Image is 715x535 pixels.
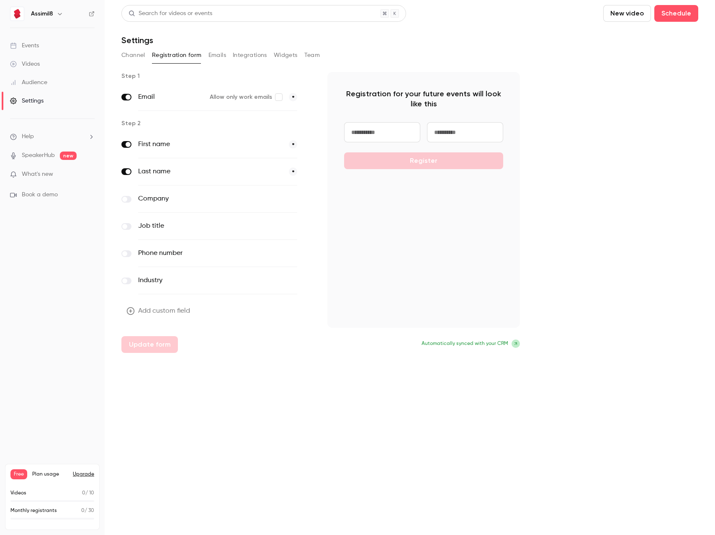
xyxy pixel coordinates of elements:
button: Schedule [654,5,698,22]
button: Team [304,49,320,62]
span: Book a demo [22,190,58,199]
span: Plan usage [32,471,68,478]
span: 0 [81,508,85,513]
a: SpeakerHub [22,151,55,160]
p: Step 2 [121,119,314,128]
button: Widgets [274,49,298,62]
label: Email [138,92,203,102]
div: Videos [10,60,40,68]
p: / 30 [81,507,94,514]
div: Search for videos or events [129,9,212,18]
label: First name [138,139,282,149]
button: Channel [121,49,145,62]
p: / 10 [82,489,94,497]
p: Videos [10,489,26,497]
span: Free [10,469,27,479]
label: Company [138,194,262,204]
button: Upgrade [73,471,94,478]
label: Allow only work emails [210,93,282,101]
button: Add custom field [121,303,197,319]
span: Automatically synced with your CRM [422,340,508,347]
li: help-dropdown-opener [10,132,95,141]
label: Last name [138,167,282,177]
span: 0 [82,491,85,496]
label: Industry [138,275,262,286]
span: What's new [22,170,53,179]
span: new [60,152,77,160]
button: Integrations [233,49,267,62]
button: New video [603,5,651,22]
label: Phone number [138,248,262,258]
p: Monthly registrants [10,507,57,514]
img: Assimil8 [10,7,24,21]
div: Settings [10,97,44,105]
h1: Settings [121,35,153,45]
h6: Assimil8 [31,10,53,18]
div: Audience [10,78,47,87]
button: Registration form [152,49,202,62]
span: Help [22,132,34,141]
div: Events [10,41,39,50]
label: Job title [138,221,262,231]
button: Emails [208,49,226,62]
p: Step 1 [121,72,314,80]
p: Registration for your future events will look like this [344,89,503,109]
